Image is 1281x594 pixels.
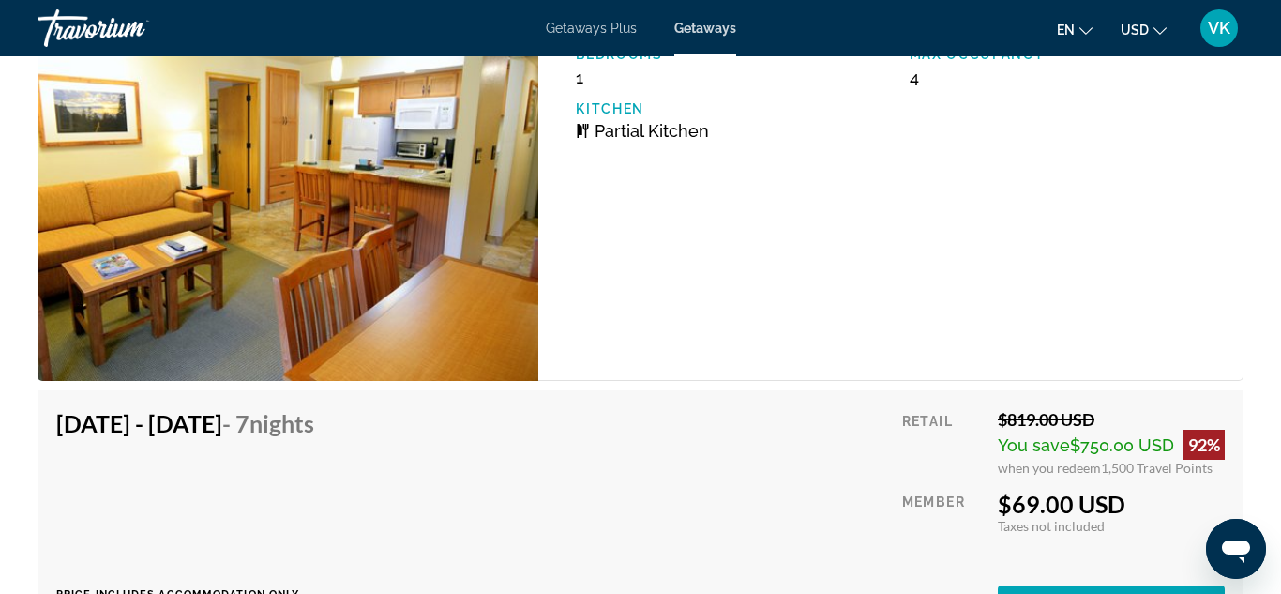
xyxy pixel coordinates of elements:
span: You save [998,435,1070,455]
span: Nights [249,409,314,437]
span: $750.00 USD [1070,435,1174,455]
span: USD [1121,23,1149,38]
div: Retail [902,409,984,476]
a: Travorium [38,4,225,53]
span: Partial Kitchen [595,121,709,141]
div: $69.00 USD [998,490,1225,518]
span: VK [1208,19,1230,38]
span: en [1057,23,1075,38]
span: - 7 [222,409,314,437]
p: Kitchen [576,101,890,116]
button: Change currency [1121,16,1167,43]
button: User Menu [1195,8,1243,48]
div: $819.00 USD [998,409,1225,430]
span: 4 [910,68,919,87]
div: 92% [1183,430,1225,460]
div: Member [902,490,984,571]
h4: [DATE] - [DATE] [56,409,314,437]
a: Getaways Plus [546,21,637,36]
span: when you redeem [998,460,1101,476]
a: Getaways [674,21,736,36]
iframe: Button to launch messaging window [1206,519,1266,579]
span: Taxes not included [998,518,1105,534]
span: 1 [576,68,583,87]
button: Change language [1057,16,1093,43]
span: 1,500 Travel Points [1101,460,1213,476]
